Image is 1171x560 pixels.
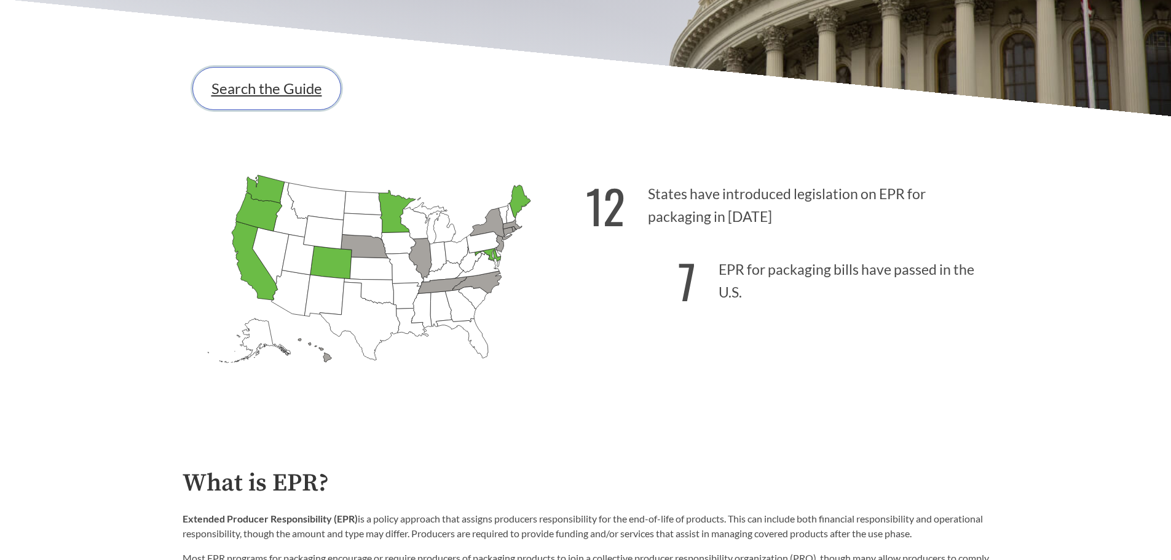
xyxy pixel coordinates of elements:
[183,511,989,541] p: is a policy approach that assigns producers responsibility for the end-of-life of products. This ...
[183,513,358,524] strong: Extended Producer Responsibility (EPR)
[586,172,625,240] strong: 12
[586,164,989,240] p: States have introduced legislation on EPR for packaging in [DATE]
[192,67,341,110] a: Search the Guide
[678,246,696,315] strong: 7
[183,470,989,497] h2: What is EPR?
[586,240,989,315] p: EPR for packaging bills have passed in the U.S.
